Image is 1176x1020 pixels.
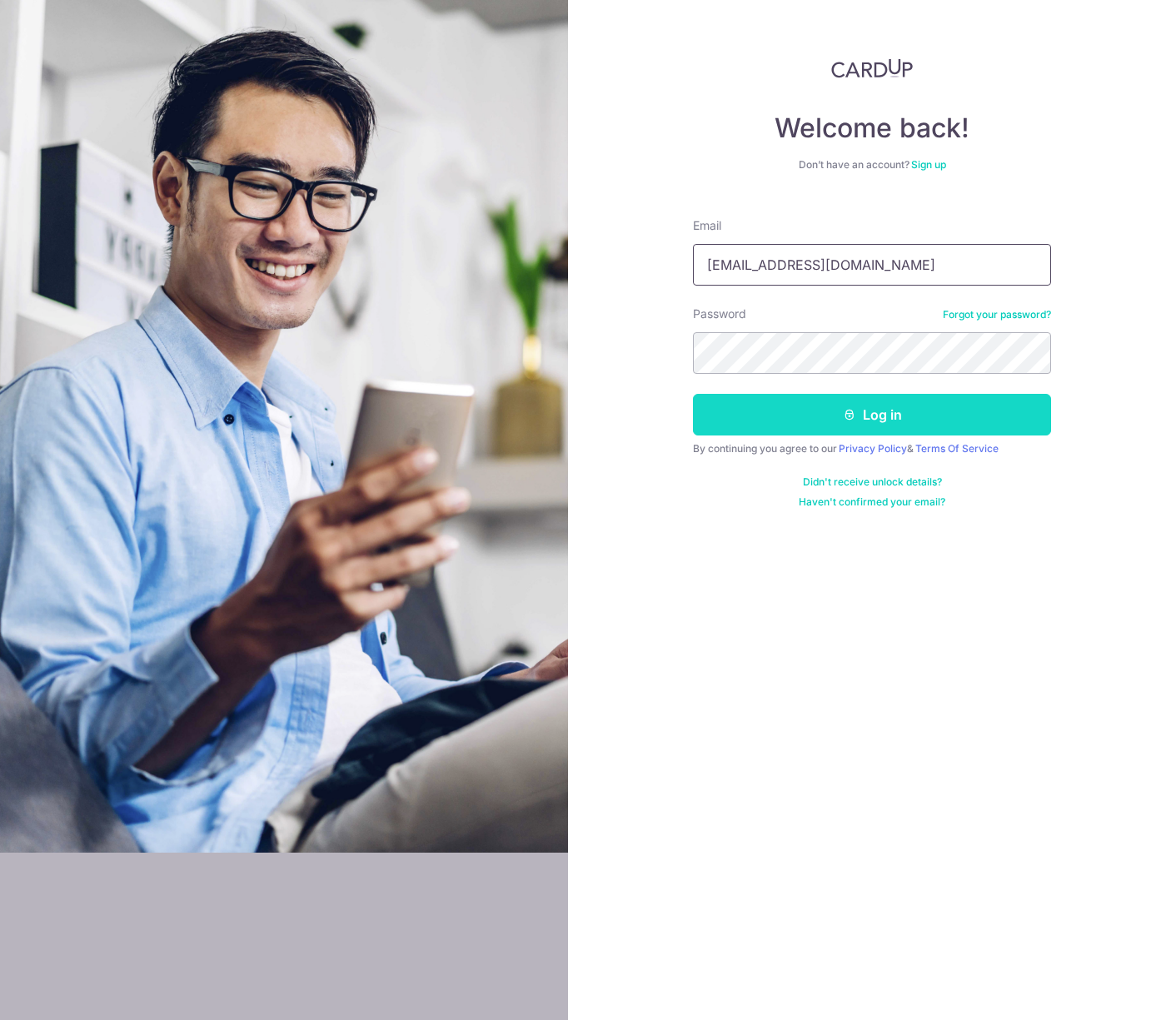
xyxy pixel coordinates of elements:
a: Sign up [911,158,946,171]
label: Email [693,217,721,234]
div: By continuing you agree to our & [693,442,1051,455]
input: Enter your Email [693,244,1051,286]
label: Password [693,306,746,322]
a: Didn't receive unlock details? [803,475,942,489]
img: CardUp Logo [831,58,913,78]
a: Terms Of Service [915,442,999,455]
button: Log in [693,394,1051,435]
h4: Welcome back! [693,112,1051,145]
a: Forgot your password? [943,308,1051,321]
a: Haven't confirmed your email? [799,495,945,509]
div: Don’t have an account? [693,158,1051,172]
a: Privacy Policy [839,442,907,455]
